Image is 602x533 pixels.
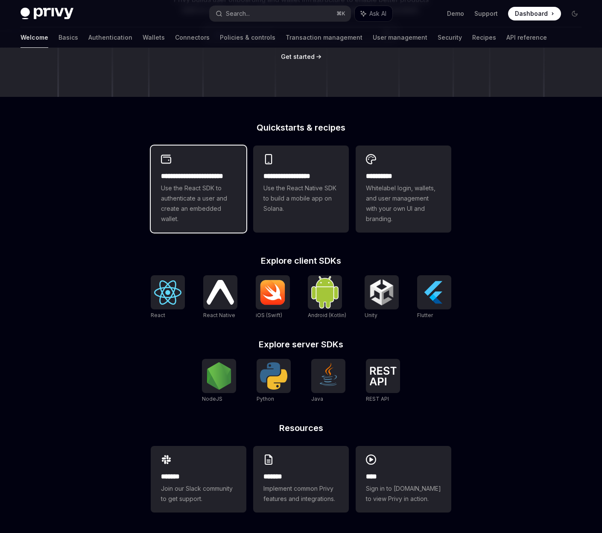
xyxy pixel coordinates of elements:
[259,280,286,305] img: iOS (Swift)
[366,396,389,402] span: REST API
[205,362,233,390] img: NodeJS
[257,396,274,402] span: Python
[260,362,287,390] img: Python
[355,6,392,21] button: Ask AI
[207,280,234,304] img: React Native
[506,27,547,48] a: API reference
[373,27,427,48] a: User management
[175,27,210,48] a: Connectors
[474,9,498,18] a: Support
[417,312,433,318] span: Flutter
[508,7,561,20] a: Dashboard
[151,312,165,318] span: React
[308,312,346,318] span: Android (Kotlin)
[256,312,282,318] span: iOS (Swift)
[151,340,451,349] h2: Explore server SDKs
[369,367,397,385] img: REST API
[366,183,441,224] span: Whitelabel login, wallets, and user management with your own UI and branding.
[151,275,185,320] a: ReactReact
[365,275,399,320] a: UnityUnity
[515,9,548,18] span: Dashboard
[315,362,342,390] img: Java
[308,275,346,320] a: Android (Kotlin)Android (Kotlin)
[154,280,181,305] img: React
[311,396,323,402] span: Java
[257,359,291,403] a: PythonPython
[366,483,441,504] span: Sign in to [DOMAIN_NAME] to view Privy in action.
[417,275,451,320] a: FlutterFlutter
[253,146,349,233] a: **** **** **** ***Use the React Native SDK to build a mobile app on Solana.
[366,359,400,403] a: REST APIREST API
[336,10,345,17] span: ⌘ K
[365,312,377,318] span: Unity
[143,27,165,48] a: Wallets
[210,6,350,21] button: Search...⌘K
[286,27,362,48] a: Transaction management
[20,8,73,20] img: dark logo
[203,312,235,318] span: React Native
[58,27,78,48] a: Basics
[151,424,451,432] h2: Resources
[226,9,250,19] div: Search...
[161,183,236,224] span: Use the React SDK to authenticate a user and create an embedded wallet.
[281,53,315,60] span: Get started
[203,275,237,320] a: React NativeReact Native
[568,7,582,20] button: Toggle dark mode
[253,446,349,513] a: **** **Implement common Privy features and integrations.
[263,183,339,214] span: Use the React Native SDK to build a mobile app on Solana.
[421,279,448,306] img: Flutter
[161,483,236,504] span: Join our Slack community to get support.
[447,9,464,18] a: Demo
[202,359,236,403] a: NodeJSNodeJS
[438,27,462,48] a: Security
[472,27,496,48] a: Recipes
[263,483,339,504] span: Implement common Privy features and integrations.
[369,9,386,18] span: Ask AI
[151,256,451,265] h2: Explore client SDKs
[202,396,222,402] span: NodeJS
[151,446,246,513] a: **** **Join our Slack community to get support.
[356,146,451,233] a: **** *****Whitelabel login, wallets, and user management with your own UI and branding.
[368,279,395,306] img: Unity
[220,27,275,48] a: Policies & controls
[256,275,290,320] a: iOS (Swift)iOS (Swift)
[20,27,48,48] a: Welcome
[356,446,451,513] a: ****Sign in to [DOMAIN_NAME] to view Privy in action.
[311,359,345,403] a: JavaJava
[88,27,132,48] a: Authentication
[311,276,339,308] img: Android (Kotlin)
[151,123,451,132] h2: Quickstarts & recipes
[281,52,315,61] a: Get started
